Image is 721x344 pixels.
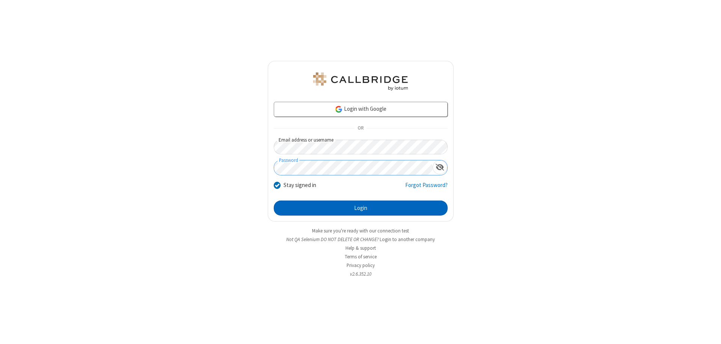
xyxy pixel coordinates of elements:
a: Terms of service [345,253,377,260]
li: Not QA Selenium DO NOT DELETE OR CHANGE? [268,236,454,243]
input: Password [274,160,433,175]
img: QA Selenium DO NOT DELETE OR CHANGE [312,72,409,91]
button: Login to another company [380,236,435,243]
div: Show password [433,160,447,174]
a: Help & support [345,245,376,251]
a: Forgot Password? [405,181,448,195]
a: Make sure you're ready with our connection test [312,228,409,234]
span: OR [354,123,367,134]
img: google-icon.png [335,105,343,113]
a: Privacy policy [347,262,375,269]
button: Login [274,201,448,216]
li: v2.6.352.10 [268,270,454,278]
input: Email address or username [274,140,448,154]
a: Login with Google [274,102,448,117]
label: Stay signed in [284,181,316,190]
